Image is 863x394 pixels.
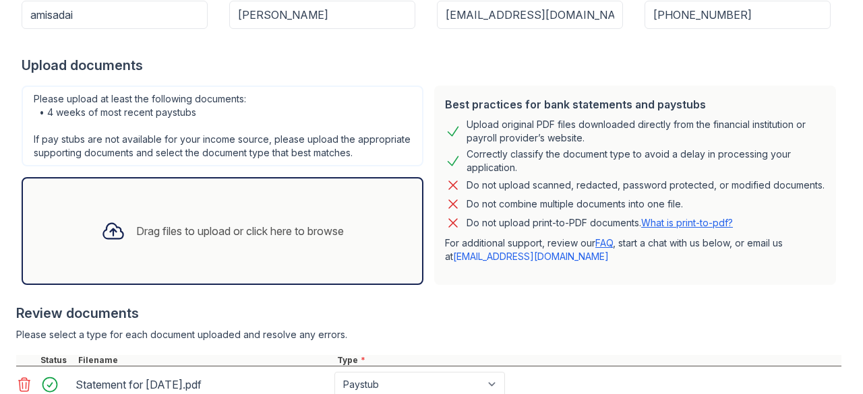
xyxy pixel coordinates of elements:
[136,223,344,239] div: Drag files to upload or click here to browse
[76,355,334,366] div: Filename
[22,56,841,75] div: Upload documents
[467,177,825,193] div: Do not upload scanned, redacted, password protected, or modified documents.
[641,217,733,228] a: What is print-to-pdf?
[467,118,825,145] div: Upload original PDF files downloaded directly from the financial institution or payroll provider’...
[38,355,76,366] div: Status
[16,328,841,341] div: Please select a type for each document uploaded and resolve any errors.
[595,237,613,249] a: FAQ
[445,236,825,263] p: For additional support, review our , start a chat with us below, or email us at
[16,304,841,323] div: Review documents
[467,196,683,212] div: Do not combine multiple documents into one file.
[334,355,841,366] div: Type
[467,147,825,174] div: Correctly classify the document type to avoid a delay in processing your application.
[22,86,423,166] div: Please upload at least the following documents: • 4 weeks of most recent paystubs If pay stubs ar...
[445,96,825,112] div: Best practices for bank statements and paystubs
[467,216,733,230] p: Do not upload print-to-PDF documents.
[453,251,609,262] a: [EMAIL_ADDRESS][DOMAIN_NAME]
